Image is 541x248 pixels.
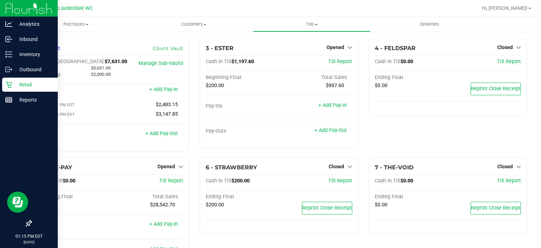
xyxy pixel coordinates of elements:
[497,178,521,184] a: Till Report
[12,20,55,28] p: Analytics
[37,194,110,200] div: Beginning Float
[253,17,371,32] a: Tills
[91,65,111,71] span: $5,631.00
[375,74,448,81] div: Ending Float
[17,21,135,28] span: Purchases
[135,21,253,28] span: Customers
[5,81,12,88] inline-svg: Retail
[63,178,75,184] span: $0.00
[302,205,352,211] span: Reprint Close Receipt
[482,5,528,11] span: Hi, [PERSON_NAME]!
[206,178,231,184] span: Cash In Till
[206,74,279,81] div: Beginning Float
[5,36,12,43] inline-svg: Inbound
[375,194,448,200] div: Ending Float
[375,83,387,89] span: $0.00
[149,221,178,227] a: + Add Pay-In
[12,96,55,104] p: Reports
[150,202,175,208] span: $28,542.70
[279,74,352,81] div: Total Sales
[5,96,12,103] inline-svg: Reports
[5,66,12,73] inline-svg: Outbound
[375,202,387,208] span: $0.00
[410,21,449,28] span: Deliveries
[253,21,371,28] span: Tills
[375,164,413,171] span: 7 - THE-VOID
[51,5,93,11] span: Ft. Lauderdale WC
[12,65,55,74] p: Outbound
[206,83,224,89] span: $200.00
[318,102,347,108] a: + Add Pay-In
[17,17,135,32] a: Purchases
[5,20,12,28] inline-svg: Analytics
[375,59,400,65] span: Cash In Till
[157,164,175,169] span: Opened
[371,17,489,32] a: Deliveries
[12,50,55,59] p: Inventory
[328,178,352,184] a: Till Report
[37,59,105,65] span: Cash In [GEOGRAPHIC_DATA]:
[37,222,110,228] div: Pay-Ins
[12,35,55,43] p: Inbound
[153,45,183,52] a: Count Vault
[471,83,521,95] button: Reprint Close Receipt
[375,178,400,184] span: Cash In Till
[149,86,178,92] a: + Add Pay-In
[315,127,347,133] a: + Add Pay-Out
[471,202,521,214] button: Reprint Close Receipt
[327,44,344,50] span: Opened
[328,59,352,65] a: Till Report
[375,45,416,52] span: 4 - FELDSPAR
[156,102,178,108] span: $2,483.15
[145,131,178,137] a: + Add Pay-Out
[471,205,521,211] span: Reprint Close Receipt
[206,128,279,134] div: Pay-Outs
[91,72,111,77] span: $2,000.00
[156,111,178,117] span: $3,147.85
[400,59,413,65] span: $0.00
[497,44,513,50] span: Closed
[3,233,55,240] p: 01:15 PM EDT
[37,87,110,93] div: Pay-Ins
[497,59,521,65] a: Till Report
[206,164,257,171] span: 6 - STRAWBERRY
[37,131,110,138] div: Pay-Outs
[471,86,521,92] span: Reprint Close Receipt
[497,164,513,169] span: Closed
[231,59,254,65] span: $1,197.60
[206,45,234,52] span: 3 - ESTER
[231,178,250,184] span: $200.00
[206,103,279,109] div: Pay-Ins
[7,192,28,213] iframe: Resource center
[159,178,183,184] a: Till Report
[135,17,253,32] a: Customers
[105,59,127,65] span: $7,631.00
[326,83,344,89] span: $997.60
[329,164,344,169] span: Closed
[3,240,55,245] p: [DATE]
[400,178,413,184] span: $0.00
[12,80,55,89] p: Retail
[206,202,224,208] span: $200.00
[206,194,279,200] div: Ending Float
[302,202,352,214] button: Reprint Close Receipt
[138,60,183,66] a: Manage Sub-Vaults
[5,51,12,58] inline-svg: Inventory
[110,194,184,200] div: Total Sales
[206,59,231,65] span: Cash In Till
